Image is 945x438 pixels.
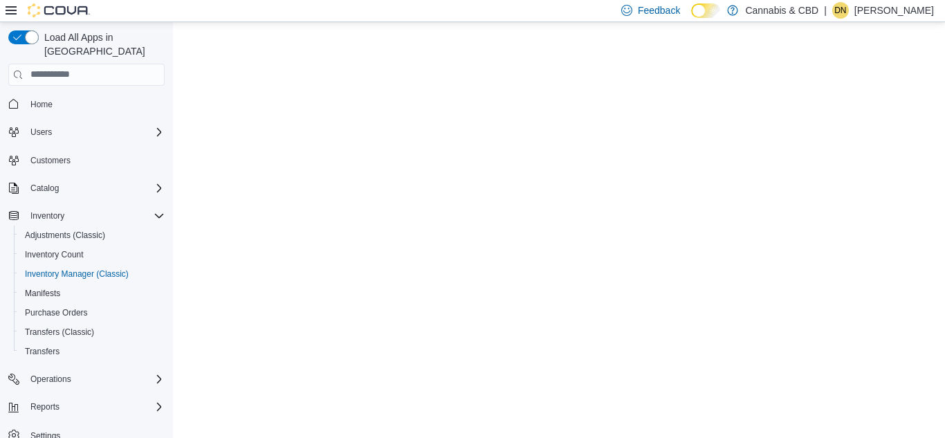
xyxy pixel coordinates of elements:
a: Customers [25,152,76,169]
input: Dark Mode [691,3,720,18]
span: DN [834,2,846,19]
span: Users [30,127,52,138]
button: Users [3,122,170,142]
button: Inventory Manager (Classic) [14,264,170,284]
button: Reports [25,399,65,415]
button: Manifests [14,284,170,303]
span: Home [30,99,53,110]
a: Purchase Orders [19,304,93,321]
button: Purchase Orders [14,303,170,322]
span: Transfers (Classic) [25,327,94,338]
button: Inventory [25,208,70,224]
button: Home [3,94,170,114]
span: Transfers (Classic) [19,324,165,340]
a: Manifests [19,285,66,302]
button: Operations [3,369,170,389]
span: Operations [30,374,71,385]
span: Home [25,95,165,113]
span: Reports [30,401,59,412]
button: Operations [25,371,77,387]
button: Catalog [3,179,170,198]
button: Customers [3,150,170,170]
span: Purchase Orders [19,304,165,321]
p: [PERSON_NAME] [854,2,934,19]
span: Manifests [19,285,165,302]
button: Inventory Count [14,245,170,264]
span: Manifests [25,288,60,299]
span: Load All Apps in [GEOGRAPHIC_DATA] [39,30,165,58]
span: Inventory Manager (Classic) [19,266,165,282]
span: Customers [25,152,165,169]
span: Adjustments (Classic) [19,227,165,244]
button: Transfers [14,342,170,361]
button: Reports [3,397,170,417]
span: Purchase Orders [25,307,88,318]
span: Catalog [30,183,59,194]
span: Adjustments (Classic) [25,230,105,241]
span: Inventory [30,210,64,221]
span: Operations [25,371,165,387]
a: Transfers (Classic) [19,324,100,340]
button: Adjustments (Classic) [14,226,170,245]
span: Transfers [25,346,59,357]
span: Inventory Count [19,246,165,263]
div: Danny Nesrallah [832,2,849,19]
a: Adjustments (Classic) [19,227,111,244]
span: Inventory Manager (Classic) [25,268,129,280]
span: Users [25,124,165,140]
p: | [824,2,827,19]
button: Users [25,124,57,140]
button: Transfers (Classic) [14,322,170,342]
a: Transfers [19,343,65,360]
span: Reports [25,399,165,415]
a: Inventory Manager (Classic) [19,266,134,282]
a: Home [25,96,58,113]
span: Feedback [638,3,680,17]
button: Inventory [3,206,170,226]
span: Customers [30,155,71,166]
span: Transfers [19,343,165,360]
a: Inventory Count [19,246,89,263]
button: Catalog [25,180,64,197]
span: Catalog [25,180,165,197]
span: Inventory Count [25,249,84,260]
p: Cannabis & CBD [745,2,818,19]
span: Inventory [25,208,165,224]
img: Cova [28,3,90,17]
